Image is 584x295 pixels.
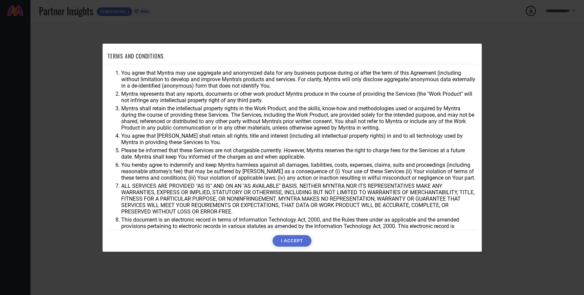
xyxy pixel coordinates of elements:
li: ALL SERVICES ARE PROVIDED "AS IS" AND ON AN "AS AVAILABLE" BASIS. NEITHER MYNTRA NOR ITS REPRESEN... [121,183,477,215]
li: This document is an electronic record in terms of Information Technology Act, 2000, and the Rules... [121,217,477,236]
li: Myntra represents that any reports, documents or other work product Myntra produce in the course ... [121,91,477,104]
button: I ACCEPT [273,235,311,247]
li: You agree that [PERSON_NAME] shall retain all rights, title and interest (including all intellect... [121,133,477,145]
h1: TERMS AND CONDITIONS [108,52,164,60]
li: Myntra shall retain the intellectual property rights in the Work Product, and the skills, know-ho... [121,105,477,131]
li: You hereby agree to indemnify and keep Myntra harmless against all damages, liabilities, costs, e... [121,162,477,181]
li: You agree that Myntra may use aggregate and anonymized data for any business purpose during or af... [121,70,477,89]
li: Please be informed that these Services are not chargeable currently. However, Myntra reserves the... [121,147,477,160]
